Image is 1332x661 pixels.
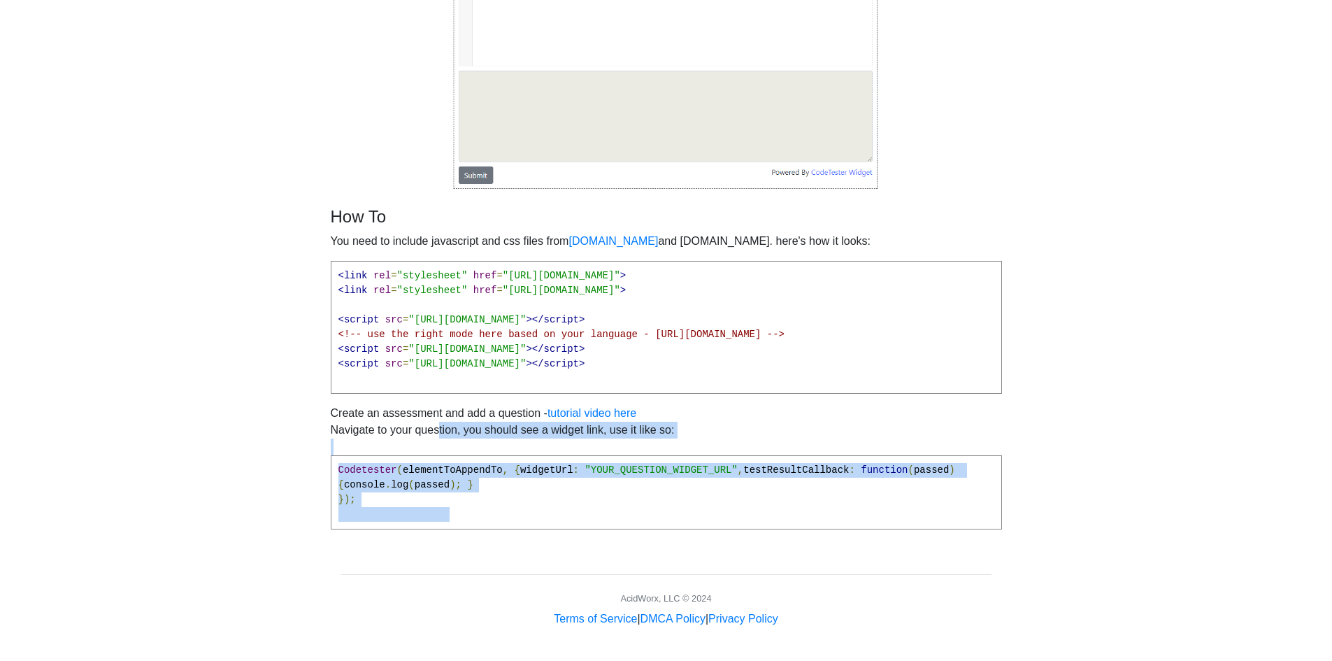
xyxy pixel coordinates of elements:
[640,613,706,625] a: DMCA Policy
[849,464,854,476] span: :
[503,285,620,296] span: "[URL][DOMAIN_NAME]"
[568,235,658,247] a: [DOMAIN_NAME]
[908,464,914,476] span: (
[385,314,403,325] span: src
[743,464,849,476] span: testResultCallback
[338,479,344,490] span: {
[331,207,1002,541] div: Create an assessment and add a question - Navigate to your question, you should see a widget link...
[415,479,450,490] span: passed
[403,314,408,325] span: =
[738,464,743,476] span: ,
[385,343,403,355] span: src
[496,270,502,281] span: =
[338,270,368,281] span: <link
[450,479,461,490] span: );
[408,358,526,369] span: "[URL][DOMAIN_NAME]"
[408,479,414,490] span: (
[391,285,396,296] span: =
[344,479,385,490] span: console
[467,479,473,490] span: }
[473,270,497,281] span: href
[373,285,391,296] span: rel
[403,358,408,369] span: =
[620,270,626,281] span: >
[526,358,585,369] span: ></script>
[408,343,526,355] span: "[URL][DOMAIN_NAME]"
[526,343,585,355] span: ></script>
[503,270,620,281] span: "[URL][DOMAIN_NAME]"
[861,464,908,476] span: function
[554,613,637,625] a: Terms of Service
[708,613,778,625] a: Privacy Policy
[520,464,573,476] span: widgetUrl
[338,494,356,505] span: });
[397,464,403,476] span: (
[331,233,1002,250] p: You need to include javascript and css files from and [DOMAIN_NAME]. here's how it looks:
[573,464,579,476] span: :
[338,358,380,369] span: <script
[620,592,711,605] div: AcidWorx, LLC © 2024
[620,285,626,296] span: >
[397,285,468,296] span: "stylesheet"
[515,464,520,476] span: {
[408,314,526,325] span: "[URL][DOMAIN_NAME]"
[526,314,585,325] span: ></script>
[554,611,778,627] div: | |
[547,407,636,419] a: tutorial video here
[403,464,503,476] span: elementToAppendTo
[473,285,497,296] span: href
[385,358,403,369] span: src
[503,464,508,476] span: ,
[391,479,408,490] span: log
[338,285,368,296] span: <link
[403,343,408,355] span: =
[949,464,954,476] span: )
[496,285,502,296] span: =
[585,464,737,476] span: "YOUR_QUESTION_WIDGET_URL"
[385,479,391,490] span: .
[373,270,391,281] span: rel
[338,314,380,325] span: <script
[331,207,1002,227] h4: How To
[391,270,396,281] span: =
[338,464,397,476] span: Codetester
[914,464,949,476] span: passed
[338,329,785,340] span: <!-- use the right mode here based on your language - [URL][DOMAIN_NAME] -->
[338,343,380,355] span: <script
[397,270,468,281] span: "stylesheet"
